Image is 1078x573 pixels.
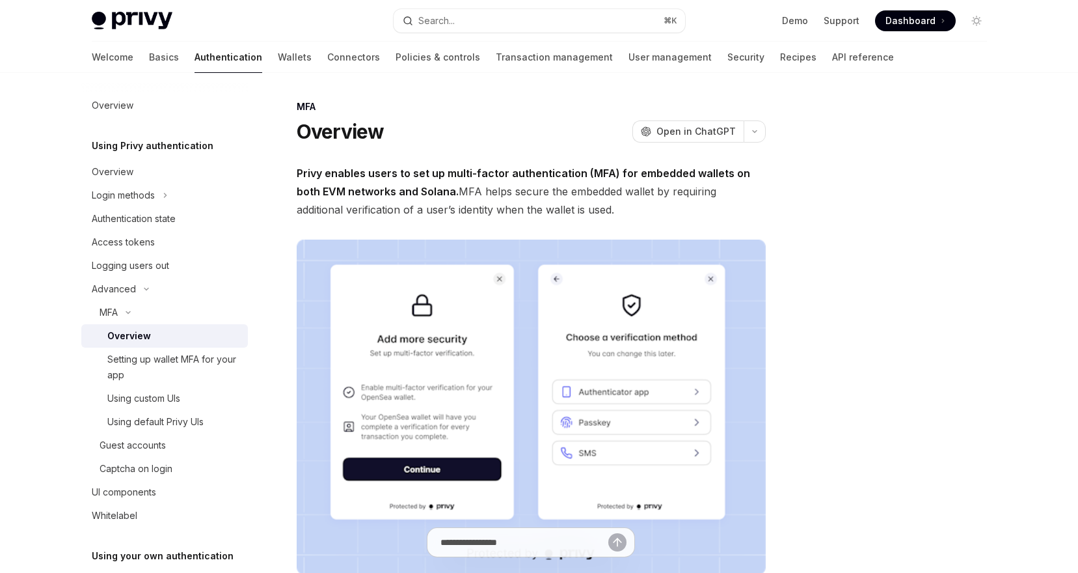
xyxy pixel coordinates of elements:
span: Dashboard [885,14,936,27]
input: Ask a question... [440,528,608,557]
a: Transaction management [496,42,613,73]
h5: Using your own authentication [92,548,234,564]
a: Connectors [327,42,380,73]
div: MFA [297,100,766,113]
div: Login methods [92,188,155,203]
a: Overview [81,94,248,117]
a: UI components [81,481,248,504]
button: Login methods [81,184,248,207]
a: Authentication state [81,207,248,231]
a: Wallets [278,42,312,73]
span: MFA helps secure the embedded wallet by requiring additional verification of a user’s identity wh... [297,164,766,219]
a: Recipes [780,42,816,73]
button: Search...⌘K [394,9,685,33]
div: UI components [92,484,156,500]
a: Demo [782,14,808,27]
button: Advanced [81,277,248,301]
a: Dashboard [875,10,956,31]
button: Open in ChatGPT [632,120,744,143]
a: Security [727,42,764,73]
a: Access tokens [81,231,248,254]
div: Access tokens [92,234,155,250]
span: ⌘ K [664,16,677,26]
div: Overview [92,164,133,180]
div: Captcha on login [100,461,172,477]
a: Overview [81,324,248,348]
a: Whitelabel [81,504,248,527]
button: Toggle dark mode [966,10,987,31]
h1: Overview [297,120,384,143]
a: Setting up wallet MFA for your app [81,348,248,387]
a: Authentication [195,42,262,73]
h5: Using Privy authentication [92,138,213,154]
div: Overview [92,98,133,113]
div: Whitelabel [92,508,137,524]
div: Advanced [92,281,136,297]
div: Overview [107,328,151,344]
a: Basics [149,42,179,73]
div: Using custom UIs [107,391,180,406]
div: Setting up wallet MFA for your app [107,352,240,383]
div: Authentication state [92,211,176,227]
div: Guest accounts [100,438,166,453]
a: Support [824,14,859,27]
a: Overview [81,160,248,184]
button: MFA [81,301,248,324]
a: Policies & controls [396,42,480,73]
span: Open in ChatGPT [656,125,736,138]
div: Logging users out [92,258,169,273]
button: Send message [608,533,627,552]
a: Captcha on login [81,457,248,481]
div: Using default Privy UIs [107,414,204,430]
strong: Privy enables users to set up multi-factor authentication (MFA) for embedded wallets on both EVM ... [297,167,750,198]
a: API reference [832,42,894,73]
div: MFA [100,305,118,320]
a: Using custom UIs [81,387,248,410]
a: Guest accounts [81,434,248,457]
div: Search... [418,13,455,29]
a: Logging users out [81,254,248,277]
img: light logo [92,12,172,30]
a: Welcome [92,42,133,73]
a: User management [628,42,712,73]
a: Using default Privy UIs [81,410,248,434]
